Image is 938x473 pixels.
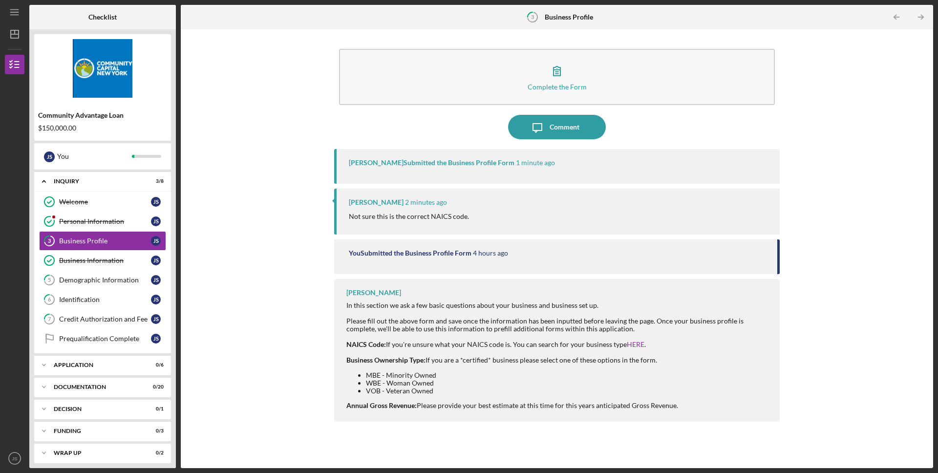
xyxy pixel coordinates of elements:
strong: NAICS Code: [346,340,386,348]
div: J S [151,275,161,285]
tspan: 3 [531,14,534,20]
a: WelcomeJS [39,192,166,212]
div: Funding [54,428,139,434]
strong: Business Ownership Type: [346,356,426,364]
div: J S [151,216,161,226]
button: JS [5,449,24,468]
div: 0 / 3 [146,428,164,434]
div: J S [151,197,161,207]
div: In this section we ask a few basic questions about your business and business set up. Please fill... [346,301,770,409]
div: Decision [54,406,139,412]
div: Inquiry [54,178,139,184]
div: J S [151,256,161,265]
div: J S [44,151,55,162]
div: J S [151,314,161,324]
b: Business Profile [545,13,593,21]
div: 0 / 20 [146,384,164,390]
div: J S [151,295,161,304]
a: Business InformationJS [39,251,166,270]
div: [PERSON_NAME] [349,198,404,206]
a: 3Business ProfileJS [39,231,166,251]
div: Credit Authorization and Fee [59,315,151,323]
div: You Submitted the Business Profile Form [349,249,471,257]
div: Wrap up [54,450,139,456]
button: Complete the Form [339,49,775,105]
text: JS [12,456,17,461]
div: Identification [59,296,151,303]
div: Comment [550,115,579,139]
a: 5Demographic InformationJS [39,270,166,290]
div: [PERSON_NAME] Submitted the Business Profile Form [349,159,514,167]
div: Welcome [59,198,151,206]
b: Checklist [88,13,117,21]
li: WBE - Woman Owned [366,379,770,387]
div: 0 / 1 [146,406,164,412]
div: Personal Information [59,217,151,225]
a: 7Credit Authorization and FeeJS [39,309,166,329]
div: 0 / 6 [146,362,164,368]
time: 2025-09-23 18:14 [405,198,447,206]
div: Application [54,362,139,368]
div: [PERSON_NAME] [346,289,401,297]
li: MBE - Minority Owned [366,371,770,379]
div: Complete the Form [528,83,587,90]
tspan: 5 [48,277,51,283]
div: 0 / 2 [146,450,164,456]
div: 3 / 8 [146,178,164,184]
div: J S [151,334,161,344]
div: Demographic Information [59,276,151,284]
p: Not sure this is the correct NAICS code. [349,211,469,222]
time: 2025-09-23 14:02 [473,249,508,257]
div: Business Information [59,257,151,264]
div: Documentation [54,384,139,390]
div: Business Profile [59,237,151,245]
div: Community Advantage Loan [38,111,167,119]
li: VOB - Veteran Owned [366,387,770,395]
img: Product logo [34,39,171,98]
div: You [57,148,132,165]
a: Personal InformationJS [39,212,166,231]
tspan: 7 [48,316,51,322]
tspan: 3 [48,238,51,244]
time: 2025-09-23 18:15 [516,159,555,167]
a: HERE [627,340,644,348]
div: J S [151,236,161,246]
a: 6IdentificationJS [39,290,166,309]
div: $150,000.00 [38,124,167,132]
button: Comment [508,115,606,139]
a: Prequalification CompleteJS [39,329,166,348]
tspan: 6 [48,297,51,303]
strong: Annual Gross Revenue: [346,401,417,409]
div: Prequalification Complete [59,335,151,343]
